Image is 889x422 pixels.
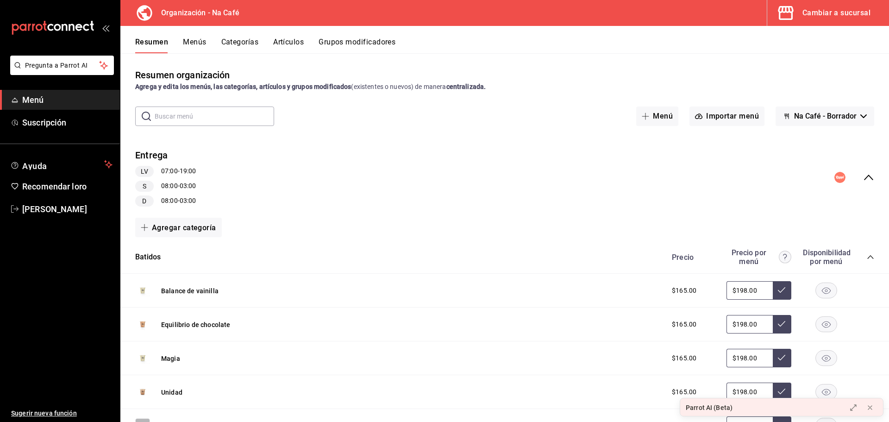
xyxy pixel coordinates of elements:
font: Sugerir nueva función [11,409,77,417]
button: Equilibrio de chocolate [161,320,230,330]
img: Avance [135,283,150,298]
button: Unidad [161,387,182,397]
font: 07:00 [161,167,178,175]
font: - [178,182,180,189]
button: Magia [161,353,180,364]
font: Na Café - Borrador [794,112,857,120]
button: Pregunta a Parrot AI [10,56,114,75]
font: Menús [183,38,206,46]
font: Unidad [161,389,182,397]
font: Precio [672,253,694,262]
font: Pregunta a Parrot AI [25,62,88,69]
font: LV [141,168,148,175]
img: Avance [135,351,150,365]
input: Sin ajuste [726,383,773,401]
font: 08:00 [161,197,178,204]
font: Magia [161,355,180,363]
font: Resumen organización [135,69,230,81]
button: Menú [636,107,678,126]
font: $165.00 [672,354,696,362]
font: Entrega [135,150,168,161]
font: 19:00 [180,167,196,175]
button: colapsar-categoría-fila [867,253,874,261]
button: abrir_cajón_menú [102,24,109,31]
font: D [142,197,146,205]
font: Suscripción [22,118,66,127]
font: Agrega y edita los menús, las categorías, artículos y grupos modificados [135,83,351,90]
font: S [143,183,146,190]
font: (existentes o nuevos) de manera [351,83,446,90]
font: Importar menú [706,112,759,120]
font: Organización - Na Café [161,8,239,17]
font: Parrot AI (Beta) [686,404,732,411]
font: 03:00 [180,197,196,204]
font: Precio por menú [732,248,766,266]
font: Resumen [135,38,168,46]
font: Menú [653,112,673,120]
input: Buscar menú [155,107,274,126]
font: - [178,197,180,204]
font: $165.00 [672,321,696,328]
font: centralizada. [446,83,486,90]
font: 08:00 [161,182,178,189]
img: Avance [135,384,150,399]
font: 03:00 [180,182,196,189]
button: Agregar categoría [135,218,222,237]
button: Entrega [135,148,168,163]
input: Sin ajuste [726,349,773,367]
font: Ayuda [22,161,47,171]
button: Batidos [135,252,161,263]
font: - [178,167,180,175]
div: colapsar-fila-del-menú [120,141,889,214]
input: Sin ajuste [726,315,773,334]
button: Na Café - Borrador [776,107,874,126]
font: Recomendar loro [22,182,87,191]
font: Categorías [221,38,259,46]
button: Importar menú [689,107,764,126]
font: Cambiar a sucursal [802,8,870,17]
font: $165.00 [672,388,696,396]
font: Artículos [273,38,304,46]
a: Pregunta a Parrot AI [6,67,114,77]
font: $165.00 [672,287,696,294]
font: Grupos modificadores [319,38,395,46]
img: Avance [135,317,150,332]
font: Agregar categoría [152,223,216,232]
font: Equilibrio de chocolate [161,321,230,329]
div: pestañas de navegación [135,37,889,53]
font: Disponibilidad por menú [803,248,851,266]
font: Balance de vainilla [161,288,219,295]
input: Sin ajuste [726,281,773,300]
font: Batidos [135,252,161,261]
font: Menú [22,95,44,105]
font: [PERSON_NAME] [22,204,87,214]
button: Balance de vainilla [161,286,219,296]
